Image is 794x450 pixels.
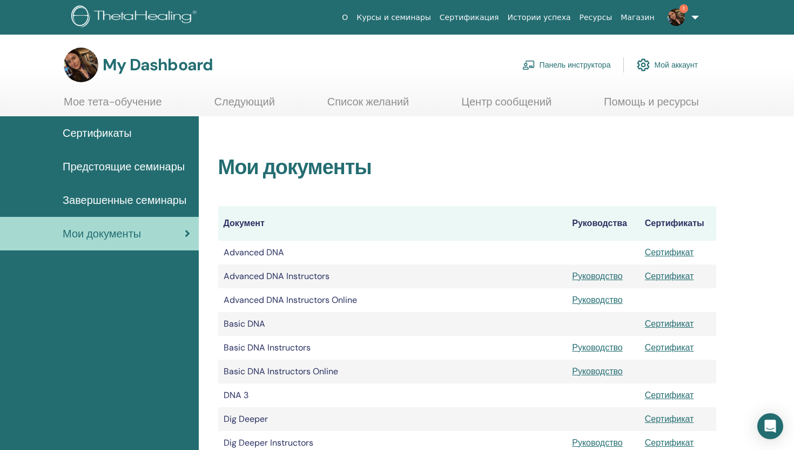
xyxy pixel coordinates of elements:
a: Ресурсы [575,8,617,28]
td: Basic DNA Instructors Online [218,360,567,383]
th: Руководства [567,206,640,241]
th: Сертификаты [640,206,716,241]
a: Помощь и ресурсы [604,95,699,116]
span: Сертификаты [63,125,132,141]
span: Мои документы [63,226,141,242]
img: default.jpg [668,9,685,26]
span: Предстоящие семинары [63,158,185,175]
a: Руководство [572,270,623,282]
img: chalkboard-teacher.svg [522,60,535,70]
a: Центр сообщений [461,95,551,116]
a: Сертификат [645,318,694,329]
a: Руководство [572,366,623,377]
a: Панель инструктора [522,53,611,77]
img: default.jpg [64,48,98,82]
img: logo.png [71,5,200,30]
a: Руководство [572,294,623,306]
h2: Мои документы [218,155,717,180]
a: Курсы и семинары [352,8,435,28]
a: Сертификат [645,247,694,258]
td: Dig Deeper [218,407,567,431]
a: Сертификат [645,413,694,425]
a: Руководство [572,342,623,353]
a: Сертификация [435,8,503,28]
th: Документ [218,206,567,241]
a: О [338,8,352,28]
a: Следующий [214,95,275,116]
a: Сертификат [645,389,694,401]
div: Open Intercom Messenger [757,413,783,439]
a: Истории успеха [503,8,575,28]
span: 1 [679,4,688,13]
img: cog.svg [637,56,650,74]
td: DNA 3 [218,383,567,407]
td: Basic DNA [218,312,567,336]
a: Сертификат [645,270,694,282]
td: Advanced DNA [218,241,567,264]
td: Basic DNA Instructors [218,336,567,360]
a: Сертификат [645,342,694,353]
a: Мой аккаунт [637,53,698,77]
a: Руководство [572,437,623,448]
td: Advanced DNA Instructors [218,264,567,288]
a: Список желаний [327,95,409,116]
a: Сертификат [645,437,694,448]
a: Магазин [616,8,658,28]
h3: My Dashboard [103,55,213,75]
a: Мое тета-обучение [64,95,162,116]
td: Advanced DNA Instructors Online [218,288,567,312]
span: Завершенные семинары [63,192,186,208]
